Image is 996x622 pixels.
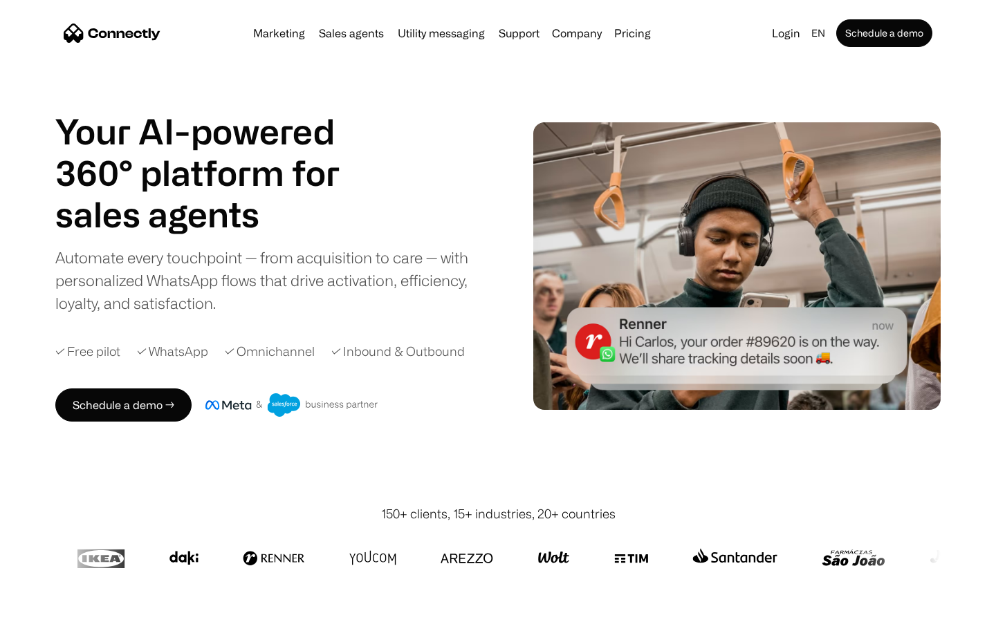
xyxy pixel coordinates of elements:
[609,28,656,39] a: Pricing
[55,246,491,314] div: Automate every touchpoint — from acquisition to care — with personalized WhatsApp flows that driv...
[137,342,208,361] div: ✓ WhatsApp
[225,342,315,361] div: ✓ Omnichannel
[381,505,616,523] div: 150+ clients, 15+ industries, 20+ countries
[331,342,465,361] div: ✓ Inbound & Outbound
[313,28,389,39] a: Sales agents
[55,342,120,361] div: ✓ Free pilot
[493,28,545,39] a: Support
[55,111,373,194] h1: Your AI-powered 360° platform for
[55,194,373,235] h1: sales agents
[811,23,825,43] div: en
[836,19,932,47] a: Schedule a demo
[28,598,83,617] ul: Language list
[55,388,192,422] a: Schedule a demo →
[766,23,806,43] a: Login
[248,28,311,39] a: Marketing
[14,596,83,617] aside: Language selected: English
[392,28,490,39] a: Utility messaging
[205,393,378,417] img: Meta and Salesforce business partner badge.
[552,23,602,43] div: Company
